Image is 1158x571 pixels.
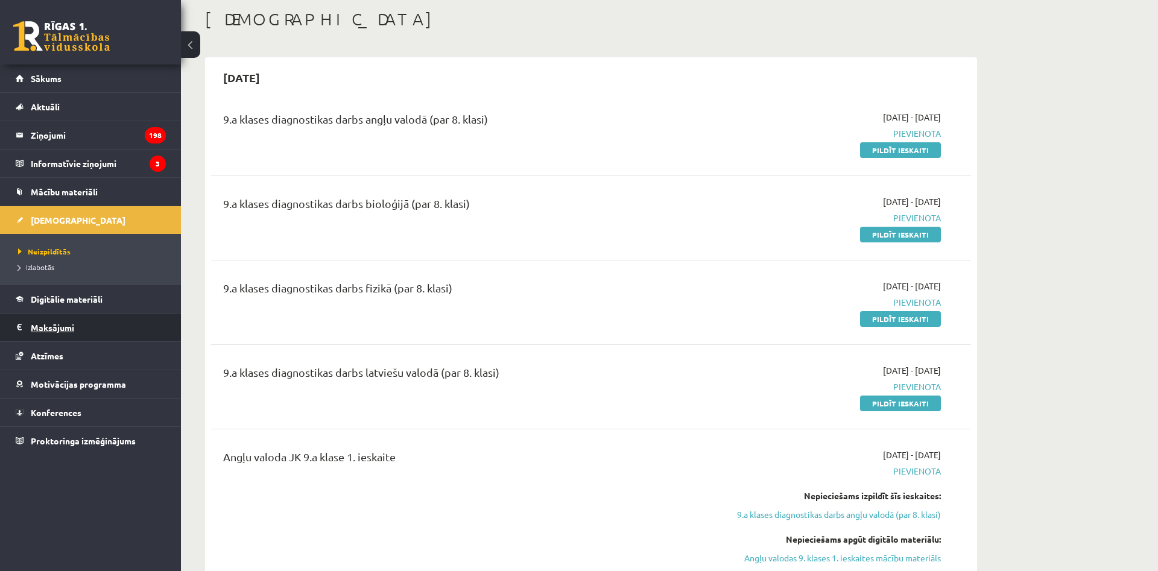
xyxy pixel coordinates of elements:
[18,262,169,273] a: Izlabotās
[150,156,166,172] i: 3
[223,111,695,133] div: 9.a klases diagnostikas darbs angļu valodā (par 8. klasi)
[860,311,941,327] a: Pildīt ieskaiti
[31,150,166,177] legend: Informatīvie ziņojumi
[31,186,98,197] span: Mācību materiāli
[16,370,166,398] a: Motivācijas programma
[713,533,941,546] div: Nepieciešams apgūt digitālo materiālu:
[31,314,166,341] legend: Maksājumi
[211,63,272,92] h2: [DATE]
[883,280,941,292] span: [DATE] - [DATE]
[713,465,941,478] span: Pievienota
[16,314,166,341] a: Maksājumi
[16,399,166,426] a: Konferences
[13,21,110,51] a: Rīgas 1. Tālmācības vidusskola
[883,111,941,124] span: [DATE] - [DATE]
[16,93,166,121] a: Aktuāli
[31,121,166,149] legend: Ziņojumi
[223,280,695,302] div: 9.a klases diagnostikas darbs fizikā (par 8. klasi)
[883,195,941,208] span: [DATE] - [DATE]
[16,206,166,234] a: [DEMOGRAPHIC_DATA]
[16,65,166,92] a: Sākums
[205,9,977,30] h1: [DEMOGRAPHIC_DATA]
[16,427,166,455] a: Proktoringa izmēģinājums
[713,490,941,502] div: Nepieciešams izpildīt šīs ieskaites:
[31,435,136,446] span: Proktoringa izmēģinājums
[713,508,941,521] a: 9.a klases diagnostikas darbs angļu valodā (par 8. klasi)
[31,294,103,304] span: Digitālie materiāli
[18,262,54,272] span: Izlabotās
[883,449,941,461] span: [DATE] - [DATE]
[223,364,695,386] div: 9.a klases diagnostikas darbs latviešu valodā (par 8. klasi)
[31,379,126,390] span: Motivācijas programma
[16,121,166,149] a: Ziņojumi198
[713,212,941,224] span: Pievienota
[18,247,71,256] span: Neizpildītās
[31,73,62,84] span: Sākums
[713,296,941,309] span: Pievienota
[860,396,941,411] a: Pildīt ieskaiti
[18,246,169,257] a: Neizpildītās
[713,552,941,564] a: Angļu valodas 9. klases 1. ieskaites mācību materiāls
[860,227,941,242] a: Pildīt ieskaiti
[860,142,941,158] a: Pildīt ieskaiti
[16,285,166,313] a: Digitālie materiāli
[145,127,166,144] i: 198
[883,364,941,377] span: [DATE] - [DATE]
[223,195,695,218] div: 9.a klases diagnostikas darbs bioloģijā (par 8. klasi)
[713,127,941,140] span: Pievienota
[16,178,166,206] a: Mācību materiāli
[31,407,81,418] span: Konferences
[713,380,941,393] span: Pievienota
[16,342,166,370] a: Atzīmes
[223,449,695,471] div: Angļu valoda JK 9.a klase 1. ieskaite
[31,101,60,112] span: Aktuāli
[31,215,125,226] span: [DEMOGRAPHIC_DATA]
[31,350,63,361] span: Atzīmes
[16,150,166,177] a: Informatīvie ziņojumi3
